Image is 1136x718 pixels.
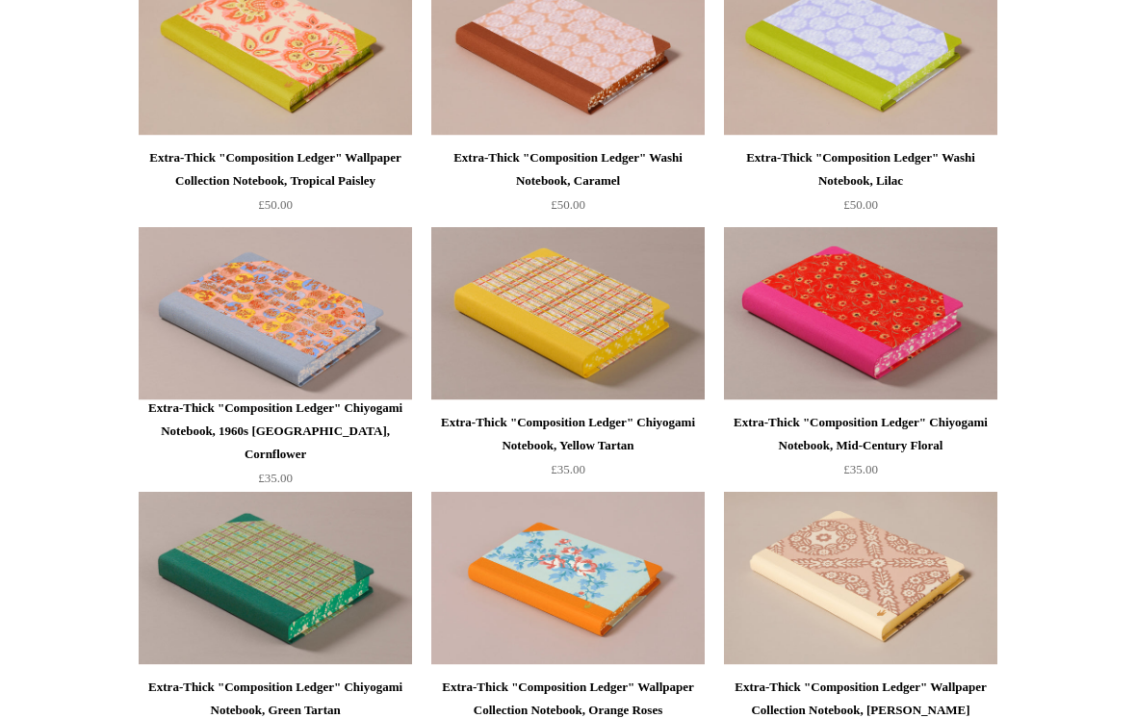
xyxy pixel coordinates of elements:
img: Extra-Thick "Composition Ledger" Chiyogami Notebook, Green Tartan [139,493,412,666]
img: Extra-Thick "Composition Ledger" Chiyogami Notebook, 1960s Japan, Cornflower [139,228,412,401]
a: Extra-Thick "Composition Ledger" Chiyogami Notebook, Yellow Tartan £35.00 [431,412,705,491]
a: Extra-Thick "Composition Ledger" Chiyogami Notebook, Mid-Century Floral £35.00 [724,412,997,491]
span: £50.00 [843,198,878,213]
a: Extra-Thick "Composition Ledger" Chiyogami Notebook, Mid-Century Floral Extra-Thick "Composition ... [724,228,997,401]
div: Extra-Thick "Composition Ledger" Chiyogami Notebook, 1960s [GEOGRAPHIC_DATA], Cornflower [143,397,407,467]
div: Extra-Thick "Composition Ledger" Washi Notebook, Caramel [436,147,700,193]
a: Extra-Thick "Composition Ledger" Chiyogami Notebook, 1960s Japan, Cornflower Extra-Thick "Composi... [139,228,412,401]
a: Extra-Thick "Composition Ledger" Wallpaper Collection Notebook, Tropical Paisley £50.00 [139,147,412,226]
div: Extra-Thick "Composition Ledger" Wallpaper Collection Notebook, Tropical Paisley [143,147,407,193]
span: £35.00 [258,472,293,486]
a: Extra-Thick "Composition Ledger" Chiyogami Notebook, Yellow Tartan Extra-Thick "Composition Ledge... [431,228,705,401]
a: Extra-Thick "Composition Ledger" Wallpaper Collection Notebook, Laurel Trellis Extra-Thick "Compo... [724,493,997,666]
a: Extra-Thick "Composition Ledger" Washi Notebook, Lilac £50.00 [724,147,997,226]
a: Extra-Thick "Composition Ledger" Wallpaper Collection Notebook, Orange Roses Extra-Thick "Composi... [431,493,705,666]
span: £35.00 [843,463,878,477]
div: Extra-Thick "Composition Ledger" Chiyogami Notebook, Yellow Tartan [436,412,700,458]
div: Extra-Thick "Composition Ledger" Washi Notebook, Lilac [729,147,993,193]
img: Extra-Thick "Composition Ledger" Chiyogami Notebook, Mid-Century Floral [724,228,997,401]
a: Extra-Thick "Composition Ledger" Chiyogami Notebook, Green Tartan Extra-Thick "Composition Ledger... [139,493,412,666]
img: Extra-Thick "Composition Ledger" Wallpaper Collection Notebook, Orange Roses [431,493,705,666]
span: £50.00 [258,198,293,213]
a: Extra-Thick "Composition Ledger" Chiyogami Notebook, 1960s [GEOGRAPHIC_DATA], Cornflower £35.00 [139,397,412,491]
img: Extra-Thick "Composition Ledger" Chiyogami Notebook, Yellow Tartan [431,228,705,401]
div: Extra-Thick "Composition Ledger" Chiyogami Notebook, Mid-Century Floral [729,412,993,458]
a: Extra-Thick "Composition Ledger" Washi Notebook, Caramel £50.00 [431,147,705,226]
img: Extra-Thick "Composition Ledger" Wallpaper Collection Notebook, Laurel Trellis [724,493,997,666]
span: £35.00 [551,463,585,477]
span: £50.00 [551,198,585,213]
